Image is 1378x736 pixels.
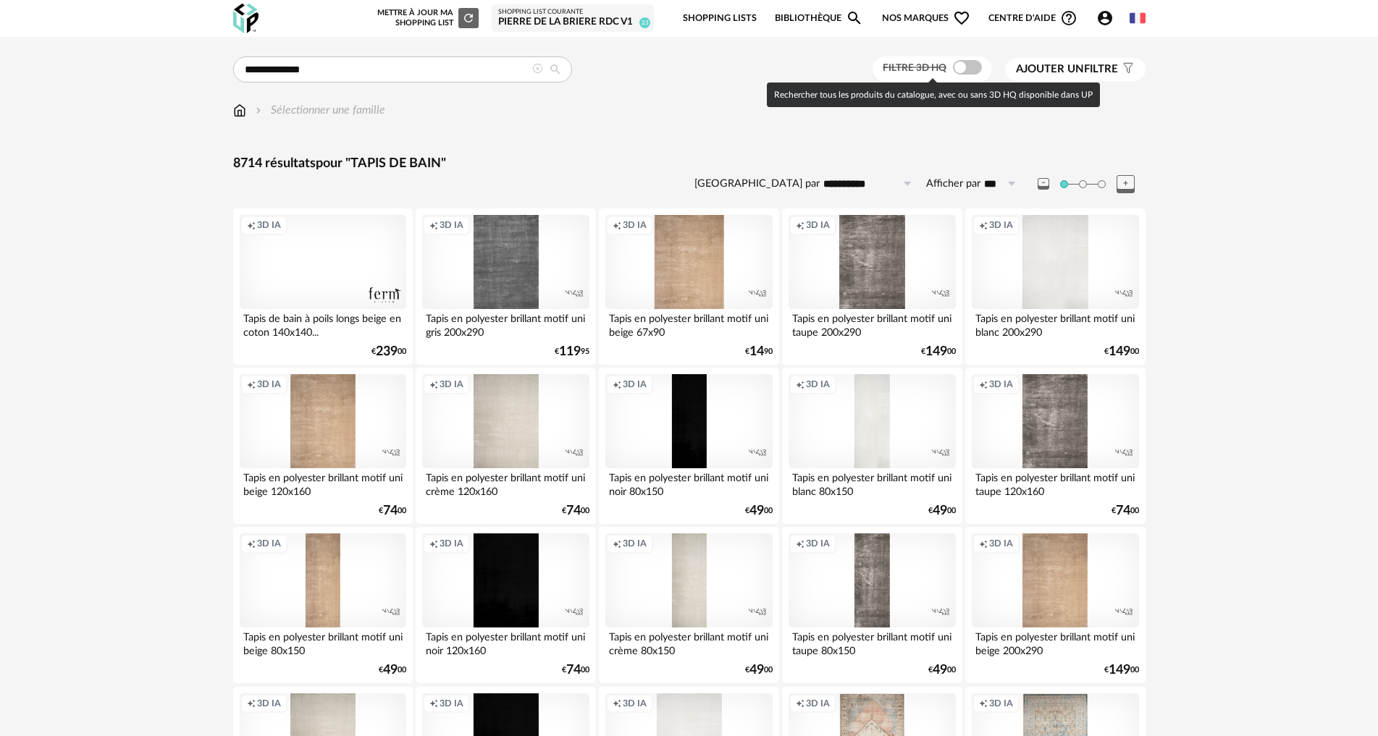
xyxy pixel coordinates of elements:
span: 3D IA [989,219,1013,231]
span: Creation icon [613,378,621,390]
span: 3D IA [989,698,1013,709]
div: € 00 [928,506,956,516]
div: Tapis en polyester brillant motif uni blanc 80x150 [789,468,955,497]
div: € 00 [928,665,956,675]
span: 74 [1116,506,1130,516]
a: Creation icon 3D IA Tapis en polyester brillant motif uni taupe 80x150 €4900 [782,527,962,683]
span: Account Circle icon [1096,9,1120,27]
img: svg+xml;base64,PHN2ZyB3aWR0aD0iMTYiIGhlaWdodD0iMTciIHZpZXdCb3g9IjAgMCAxNiAxNyIgZmlsbD0ibm9uZSIgeG... [233,102,246,119]
div: € 00 [921,347,956,357]
div: € 90 [745,347,773,357]
img: OXP [233,4,259,33]
div: € 00 [379,506,406,516]
div: Tapis en polyester brillant motif uni beige 80x150 [240,627,406,656]
a: Creation icon 3D IA Tapis en polyester brillant motif uni noir 120x160 €7400 [416,527,595,683]
span: filtre [1016,62,1118,77]
div: € 00 [562,665,589,675]
span: 3D IA [806,219,830,231]
span: 3D IA [257,538,281,549]
span: Creation icon [796,219,804,231]
span: Creation icon [979,378,988,390]
span: 74 [383,506,398,516]
span: Creation icon [429,378,438,390]
div: Tapis en polyester brillant motif uni blanc 200x290 [972,309,1138,338]
div: € 00 [1112,506,1139,516]
div: € 95 [555,347,589,357]
span: 3D IA [989,538,1013,549]
div: € 00 [371,347,406,357]
div: Tapis de bain à poils longs beige en coton 140x140... [240,309,406,338]
span: 3D IA [440,698,463,709]
span: Creation icon [247,538,256,549]
a: Creation icon 3D IA Tapis en polyester brillant motif uni noir 80x150 €4900 [599,368,778,524]
span: 3D IA [806,538,830,549]
div: Tapis en polyester brillant motif uni gris 200x290 [422,309,589,338]
span: 49 [933,665,947,675]
div: Tapis en polyester brillant motif uni beige 200x290 [972,627,1138,656]
a: BibliothèqueMagnify icon [775,1,863,35]
label: Afficher par [926,177,980,191]
a: Creation icon 3D IA Tapis de bain à poils longs beige en coton 140x140... €23900 [233,208,413,365]
div: Tapis en polyester brillant motif uni taupe 120x160 [972,468,1138,497]
button: Ajouter unfiltre Filter icon [1005,58,1146,81]
div: pierre de la briere RDC V1 [498,16,647,29]
span: Ajouter un [1016,64,1084,75]
span: 49 [933,506,947,516]
span: 3D IA [623,219,647,231]
a: Creation icon 3D IA Tapis en polyester brillant motif uni gris 200x290 €11995 [416,208,595,365]
span: 149 [1109,665,1130,675]
div: € 00 [745,665,773,675]
span: Filtre 3D HQ [883,63,946,73]
span: Creation icon [613,538,621,549]
span: Refresh icon [462,14,475,22]
div: Shopping List courante [498,8,647,17]
span: Creation icon [613,698,621,709]
span: Creation icon [796,698,804,709]
a: Creation icon 3D IA Tapis en polyester brillant motif uni taupe 120x160 €7400 [965,368,1145,524]
span: Creation icon [796,538,804,549]
span: Centre d'aideHelp Circle Outline icon [988,9,1077,27]
span: Creation icon [613,219,621,231]
span: Magnify icon [846,9,863,27]
span: 3D IA [623,698,647,709]
span: 3D IA [440,219,463,231]
a: Shopping List courante pierre de la briere RDC V1 23 [498,8,647,29]
span: pour "TAPIS DE BAIN" [316,157,446,170]
span: 3D IA [623,378,647,390]
span: 3D IA [440,538,463,549]
a: Creation icon 3D IA Tapis en polyester brillant motif uni beige 200x290 €14900 [965,527,1145,683]
span: Filter icon [1118,62,1135,77]
span: Creation icon [429,219,438,231]
div: Rechercher tous les produits du catalogue, avec ou sans 3D HQ disponible dans UP [767,83,1100,107]
a: Creation icon 3D IA Tapis en polyester brillant motif uni beige 80x150 €4900 [233,527,413,683]
a: Shopping Lists [683,1,757,35]
span: Creation icon [247,698,256,709]
a: Creation icon 3D IA Tapis en polyester brillant motif uni beige 67x90 €1490 [599,208,778,365]
div: € 00 [1104,665,1139,675]
span: 49 [749,506,764,516]
span: Creation icon [796,378,804,390]
span: Account Circle icon [1096,9,1114,27]
label: [GEOGRAPHIC_DATA] par [694,177,820,191]
div: Tapis en polyester brillant motif uni crème 120x160 [422,468,589,497]
span: Nos marques [882,1,970,35]
div: Tapis en polyester brillant motif uni beige 120x160 [240,468,406,497]
a: Creation icon 3D IA Tapis en polyester brillant motif uni blanc 80x150 €4900 [782,368,962,524]
div: Sélectionner une famille [253,102,385,119]
span: Creation icon [247,378,256,390]
span: 74 [566,506,581,516]
a: Creation icon 3D IA Tapis en polyester brillant motif uni taupe 200x290 €14900 [782,208,962,365]
span: 149 [1109,347,1130,357]
span: 14 [749,347,764,357]
div: € 00 [745,506,773,516]
span: 3D IA [989,378,1013,390]
span: 3D IA [806,698,830,709]
div: Tapis en polyester brillant motif uni taupe 80x150 [789,627,955,656]
span: 74 [566,665,581,675]
span: Creation icon [979,219,988,231]
span: Creation icon [979,698,988,709]
span: 49 [383,665,398,675]
div: Mettre à jour ma Shopping List [374,8,479,28]
span: 3D IA [257,378,281,390]
div: 8714 résultats [233,156,1146,172]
